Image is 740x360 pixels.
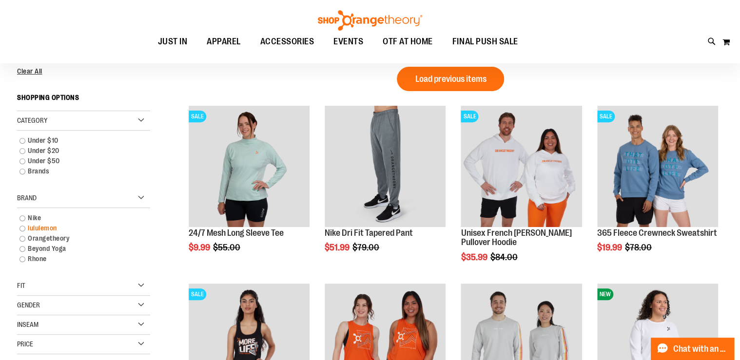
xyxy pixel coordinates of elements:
[333,31,363,53] span: EVENTS
[597,106,718,228] a: 365 Fleece Crewneck SweatshirtSALE
[461,111,478,122] span: SALE
[651,338,735,360] button: Chat with an Expert
[461,106,582,227] img: Product image for Unisex French Terry Pullover Hoodie
[17,68,150,75] a: Clear All
[397,67,504,91] button: Load previous items
[189,106,310,227] img: 24/7 Mesh Long Sleeve Tee
[184,101,314,277] div: product
[17,321,39,328] span: Inseam
[260,31,314,53] span: ACCESSORIES
[415,74,486,84] span: Load previous items
[189,228,284,238] a: 24/7 Mesh Long Sleeve Tee
[597,288,613,300] span: NEW
[15,213,142,223] a: Nike
[189,288,206,300] span: SALE
[17,194,37,202] span: Brand
[325,106,446,227] img: Product image for Nike Dri Fit Tapered Pant
[148,31,197,53] a: JUST IN
[15,156,142,166] a: Under $50
[597,228,717,238] a: 365 Fleece Crewneck Sweatshirt
[17,301,40,309] span: Gender
[15,135,142,146] a: Under $10
[597,111,615,122] span: SALE
[251,31,324,53] a: ACCESSORIES
[316,10,424,31] img: Shop Orangetheory
[373,31,443,53] a: OTF AT HOME
[15,233,142,244] a: Orangetheory
[189,106,310,228] a: 24/7 Mesh Long Sleeve TeeSALE
[673,344,728,354] span: Chat with an Expert
[15,244,142,254] a: Beyond Yoga
[15,166,142,176] a: Brands
[189,243,212,252] span: $9.99
[325,106,446,228] a: Product image for Nike Dri Fit Tapered Pant
[213,243,242,252] span: $55.00
[17,89,150,111] strong: Shopping Options
[456,101,586,287] div: product
[461,106,582,228] a: Product image for Unisex French Terry Pullover HoodieSALE
[17,116,47,124] span: Category
[461,252,488,262] span: $35.99
[17,282,25,289] span: Fit
[461,228,571,247] a: Unisex French [PERSON_NAME] Pullover Hoodie
[325,243,351,252] span: $51.99
[597,243,623,252] span: $19.99
[320,101,450,277] div: product
[197,31,251,53] a: APPAREL
[15,223,142,233] a: lululemon
[452,31,518,53] span: FINAL PUSH SALE
[490,252,519,262] span: $84.00
[189,111,206,122] span: SALE
[352,243,381,252] span: $79.00
[15,254,142,264] a: Rhone
[207,31,241,53] span: APPAREL
[597,106,718,227] img: 365 Fleece Crewneck Sweatshirt
[17,67,42,75] span: Clear All
[443,31,528,53] a: FINAL PUSH SALE
[625,243,653,252] span: $78.00
[383,31,433,53] span: OTF AT HOME
[17,340,33,348] span: Price
[592,101,723,277] div: product
[324,31,373,53] a: EVENTS
[325,228,413,238] a: Nike Dri Fit Tapered Pant
[15,146,142,156] a: Under $20
[158,31,188,53] span: JUST IN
